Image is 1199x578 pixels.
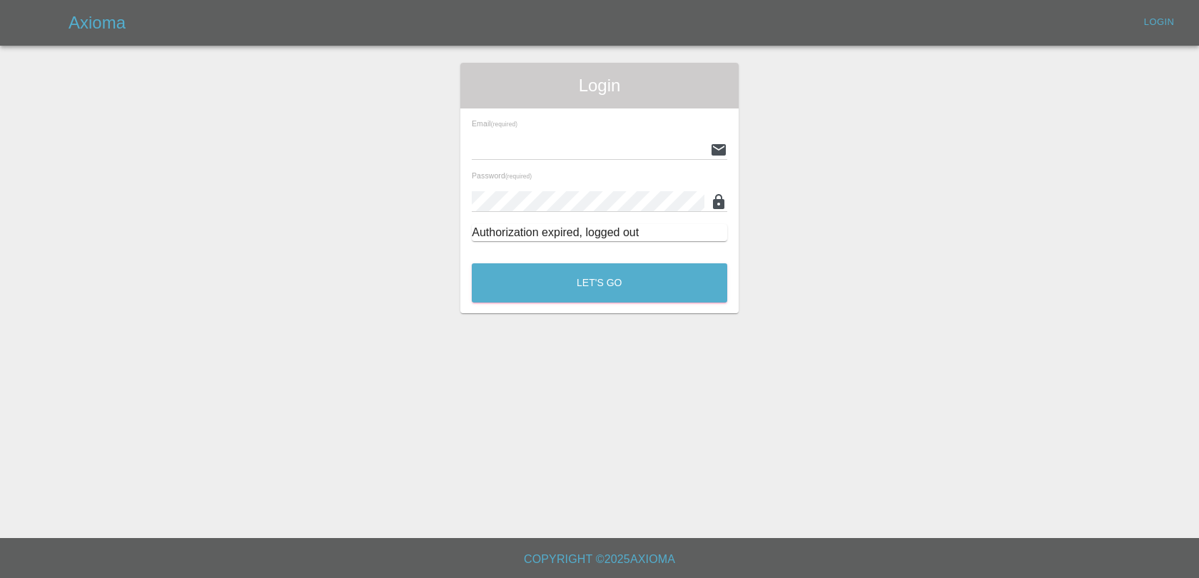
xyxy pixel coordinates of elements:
[11,549,1188,569] h6: Copyright © 2025 Axioma
[505,173,532,180] small: (required)
[472,224,727,241] div: Authorization expired, logged out
[69,11,126,34] h5: Axioma
[472,171,532,180] span: Password
[1136,11,1182,34] a: Login
[472,74,727,97] span: Login
[472,119,517,128] span: Email
[472,263,727,303] button: Let's Go
[491,121,517,128] small: (required)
